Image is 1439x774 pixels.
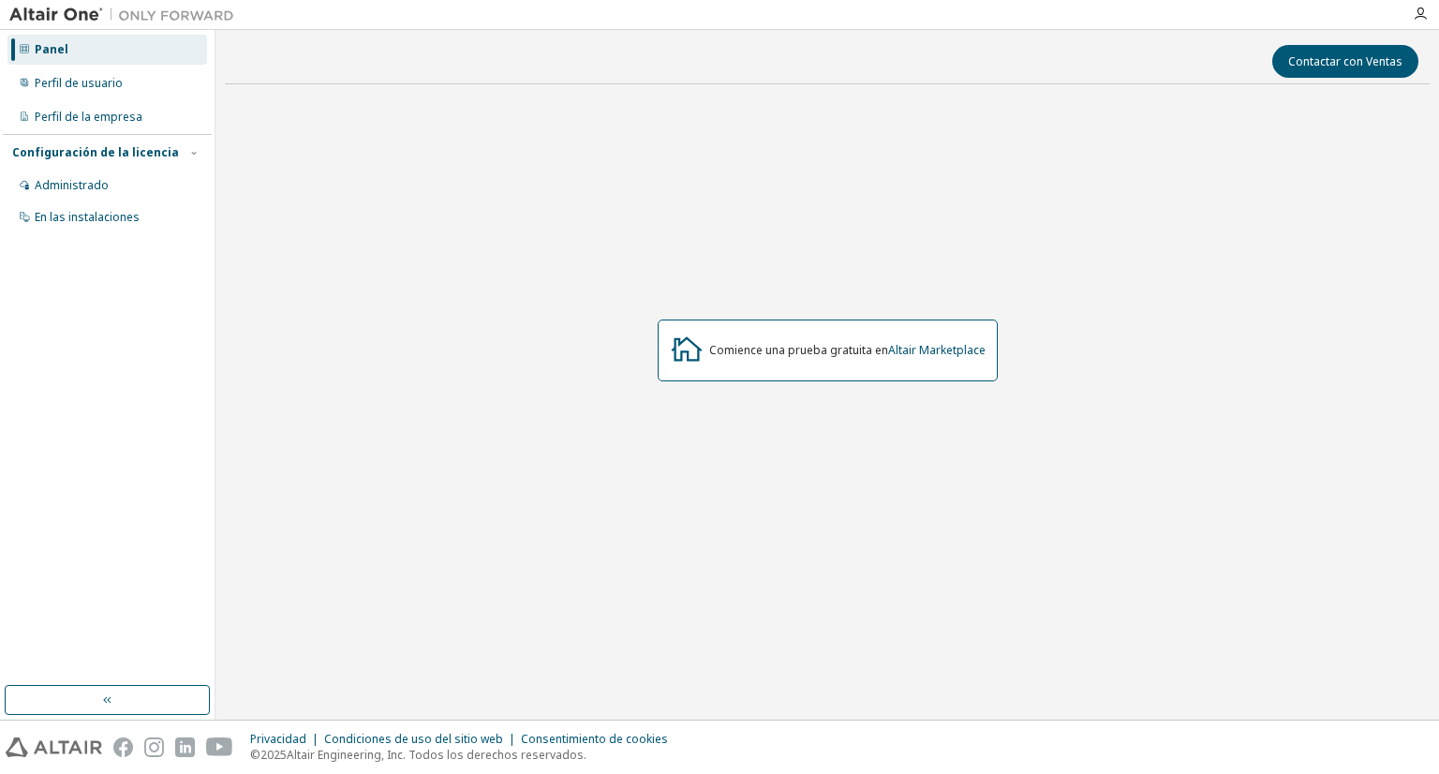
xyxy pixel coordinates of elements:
[287,747,586,763] font: Altair Engineering, Inc. Todos los derechos reservados.
[1272,45,1418,78] button: Contactar con Ventas
[9,6,244,24] img: Altair Uno
[175,737,195,757] img: linkedin.svg
[144,737,164,757] img: instagram.svg
[521,731,668,747] font: Consentimiento de cookies
[113,737,133,757] img: facebook.svg
[1288,53,1402,69] font: Contactar con Ventas
[709,342,888,358] font: Comience una prueba gratuita en
[35,109,142,125] font: Perfil de la empresa
[35,41,68,57] font: Panel
[35,209,140,225] font: En las instalaciones
[12,144,179,160] font: Configuración de la licencia
[35,177,109,193] font: Administrado
[250,747,260,763] font: ©
[35,75,123,91] font: Perfil de usuario
[206,737,233,757] img: youtube.svg
[888,342,986,358] a: Altair Marketplace
[324,731,503,747] font: Condiciones de uso del sitio web
[6,737,102,757] img: altair_logo.svg
[260,747,287,763] font: 2025
[250,731,306,747] font: Privacidad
